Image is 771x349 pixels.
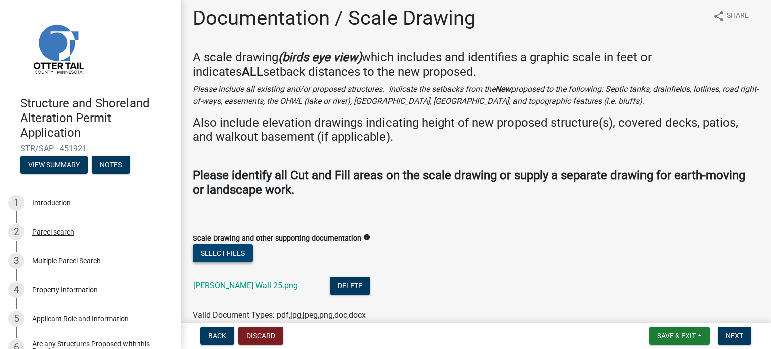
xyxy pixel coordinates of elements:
[238,327,283,345] button: Discard
[8,224,24,240] div: 2
[727,10,749,22] span: Share
[193,235,361,242] label: Scale Drawing and other supporting documentation
[193,244,253,262] button: Select files
[705,6,757,26] button: shareShare
[20,96,173,140] h4: Structure and Shoreland Alteration Permit Application
[193,168,745,197] strong: Please identify all Cut and Fill areas on the scale drawing or supply a separate drawing for eart...
[8,253,24,269] div: 3
[20,11,95,86] img: Otter Tail County, Minnesota
[495,84,511,94] strong: New
[193,84,758,106] i: Please include all existing and/or proposed structures. Indicate the setbacks from the proposed t...
[8,282,24,298] div: 4
[330,277,370,295] button: Delete
[242,65,263,79] strong: ALL
[718,327,751,345] button: Next
[32,286,98,293] div: Property Information
[20,156,88,174] button: View Summary
[32,199,71,206] div: Introduction
[20,162,88,170] wm-modal-confirm: Summary
[92,156,130,174] button: Notes
[193,6,475,30] h1: Documentation / Scale Drawing
[32,228,74,236] div: Parcel search
[32,257,101,264] div: Multiple Parcel Search
[193,115,759,145] h4: Also include elevation drawings indicating height of new proposed structure(s), covered decks, pa...
[193,281,298,290] a: [PERSON_NAME] Wall 25.png
[200,327,234,345] button: Back
[713,10,725,22] i: share
[208,332,226,340] span: Back
[92,162,130,170] wm-modal-confirm: Notes
[193,50,759,79] h4: A scale drawing which includes and identifies a graphic scale in feet or indicates setback distan...
[363,234,370,241] i: info
[657,332,696,340] span: Save & Exit
[8,311,24,327] div: 5
[32,315,129,322] div: Applicant Role and Information
[726,332,743,340] span: Next
[20,144,161,153] span: STR/SAP - 451921
[278,50,362,64] strong: (birds eye view)
[193,310,366,320] span: Valid Document Types: pdf,jpg,jpeg,png,doc,docx
[8,195,24,211] div: 1
[330,281,370,291] wm-modal-confirm: Delete Document
[649,327,710,345] button: Save & Exit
